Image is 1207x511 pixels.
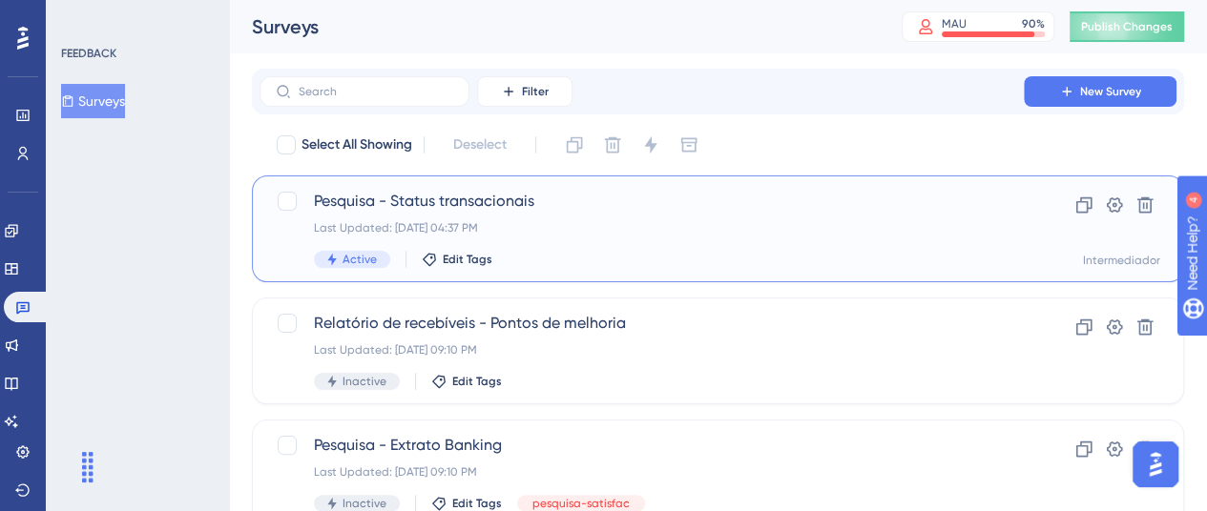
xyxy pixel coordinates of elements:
[422,252,492,267] button: Edit Tags
[1024,76,1176,107] button: New Survey
[1080,84,1141,99] span: New Survey
[314,464,969,480] div: Last Updated: [DATE] 09:10 PM
[532,496,630,511] span: pesquisa-satisfac
[1083,253,1160,268] div: Intermediador
[314,342,969,358] div: Last Updated: [DATE] 09:10 PM
[443,252,492,267] span: Edit Tags
[477,76,572,107] button: Filter
[73,439,103,496] div: Arrastar
[942,16,967,31] div: MAU
[1022,16,1045,31] div: 90 %
[314,434,969,457] span: Pesquisa - Extrato Banking
[452,496,502,511] span: Edit Tags
[61,46,116,61] div: FEEDBACK
[343,252,377,267] span: Active
[1127,436,1184,493] iframe: UserGuiding AI Assistant Launcher
[1081,19,1173,34] span: Publish Changes
[522,84,549,99] span: Filter
[452,374,502,389] span: Edit Tags
[431,496,502,511] button: Edit Tags
[314,312,969,335] span: Relatório de recebíveis - Pontos de melhoria
[436,128,524,162] button: Deselect
[1070,11,1184,42] button: Publish Changes
[133,10,138,25] div: 4
[343,374,386,389] span: Inactive
[299,85,453,98] input: Search
[61,84,125,118] button: Surveys
[314,190,969,213] span: Pesquisa - Status transacionais
[314,220,969,235] div: Last Updated: [DATE] 04:37 PM
[343,496,386,511] span: Inactive
[431,374,502,389] button: Edit Tags
[45,5,119,28] span: Need Help?
[453,133,507,156] span: Deselect
[252,13,854,40] div: Surveys
[302,133,412,156] span: Select All Showing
